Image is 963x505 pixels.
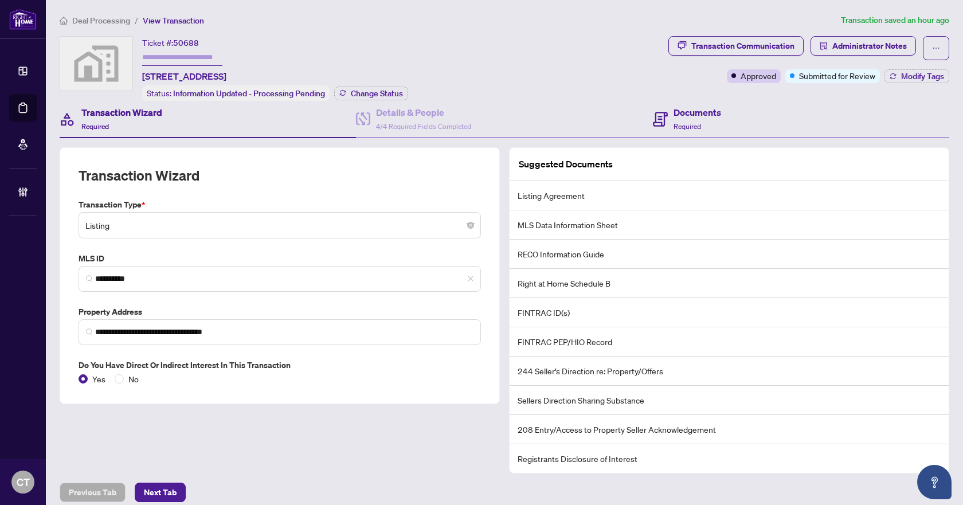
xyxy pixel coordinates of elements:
[376,122,471,131] span: 4/4 Required Fields Completed
[691,37,794,55] div: Transaction Communication
[467,275,474,282] span: close
[79,359,481,371] label: Do you have direct or indirect interest in this transaction
[510,386,949,415] li: Sellers Direction Sharing Substance
[467,222,474,229] span: close-circle
[519,157,613,171] article: Suggested Documents
[143,15,204,26] span: View Transaction
[86,328,93,335] img: search_icon
[79,252,481,265] label: MLS ID
[884,69,949,83] button: Modify Tags
[334,87,408,100] button: Change Status
[510,415,949,444] li: 208 Entry/Access to Property Seller Acknowledgement
[741,69,776,82] span: Approved
[142,69,226,83] span: [STREET_ADDRESS]
[79,306,481,318] label: Property Address
[81,122,109,131] span: Required
[510,444,949,473] li: Registrants Disclosure of Interest
[376,105,471,119] h4: Details & People
[173,38,199,48] span: 50688
[79,166,199,185] h2: Transaction Wizard
[510,327,949,357] li: FINTRAC PEP/HIO Record
[173,88,325,99] span: Information Updated - Processing Pending
[799,69,875,82] span: Submitted for Review
[144,483,177,502] span: Next Tab
[832,37,907,55] span: Administrator Notes
[510,181,949,210] li: Listing Agreement
[510,357,949,386] li: 244 Seller’s Direction re: Property/Offers
[674,105,721,119] h4: Documents
[88,373,110,385] span: Yes
[932,44,940,52] span: ellipsis
[811,36,916,56] button: Administrator Notes
[510,240,949,269] li: RECO Information Guide
[60,17,68,25] span: home
[917,465,952,499] button: Open asap
[60,37,132,91] img: svg%3e
[674,122,701,131] span: Required
[510,269,949,298] li: Right at Home Schedule B
[510,298,949,327] li: FINTRAC ID(s)
[79,198,481,211] label: Transaction Type
[142,36,199,49] div: Ticket #:
[72,15,130,26] span: Deal Processing
[81,105,162,119] h4: Transaction Wizard
[841,14,949,27] article: Transaction saved an hour ago
[668,36,804,56] button: Transaction Communication
[17,474,30,490] span: CT
[60,483,126,502] button: Previous Tab
[142,85,330,101] div: Status:
[135,14,138,27] li: /
[510,210,949,240] li: MLS Data Information Sheet
[86,275,93,282] img: search_icon
[85,214,474,236] span: Listing
[124,373,143,385] span: No
[9,9,37,30] img: logo
[135,483,186,502] button: Next Tab
[351,89,403,97] span: Change Status
[901,72,944,80] span: Modify Tags
[820,42,828,50] span: solution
